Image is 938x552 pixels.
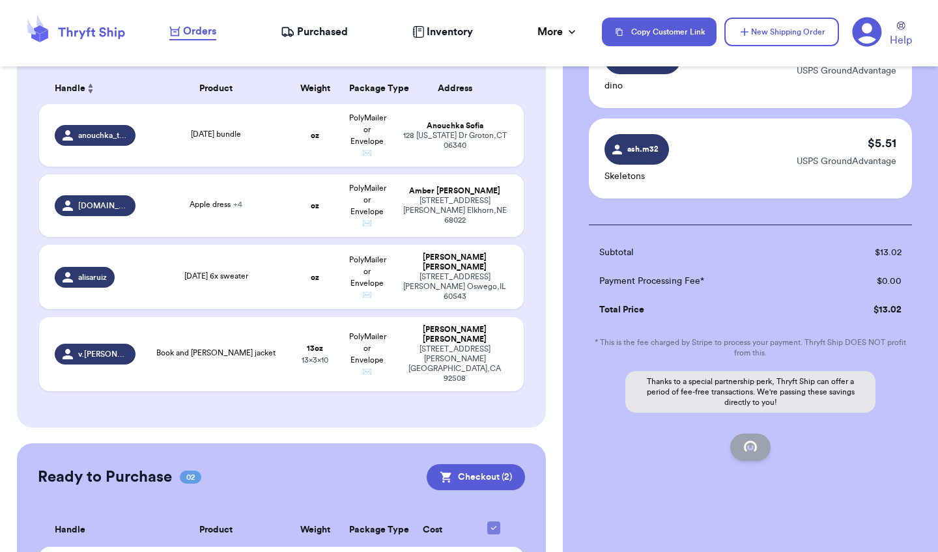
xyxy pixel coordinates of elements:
[307,344,323,352] strong: 13 oz
[183,23,216,39] span: Orders
[55,82,85,96] span: Handle
[78,272,107,283] span: alisaruiz
[311,202,319,210] strong: oz
[412,24,473,40] a: Inventory
[78,130,128,141] span: anouchka_thrifter
[143,514,289,547] th: Product
[184,272,248,280] span: [DATE] 6x sweater
[589,267,821,296] td: Payment Processing Fee*
[401,121,508,131] div: Anouchka Sofia
[401,325,508,344] div: [PERSON_NAME] [PERSON_NAME]
[78,200,128,211] span: [DOMAIN_NAME]
[602,18,717,46] button: Copy Customer Link
[233,200,242,208] span: + 4
[821,296,912,324] td: $ 13.02
[589,238,821,267] td: Subtotal
[868,134,896,152] p: $ 5.51
[180,471,201,484] span: 02
[890,33,912,48] span: Help
[281,24,348,40] a: Purchased
[341,73,393,104] th: Package Type
[604,170,669,183] p: Skeletons
[349,256,386,299] span: PolyMailer or Envelope ✉️
[625,143,662,155] span: ash.m32
[393,514,472,547] th: Cost
[724,18,839,46] button: New Shipping Order
[349,333,386,376] span: PolyMailer or Envelope ✉️
[302,356,328,364] span: 13 x 3 x 10
[401,131,508,150] div: 128 [US_STATE] Dr Groton , CT 06340
[191,130,241,138] span: [DATE] bundle
[190,200,242,208] span: Apple dress
[401,344,508,383] div: [STREET_ADDRESS][PERSON_NAME] [GEOGRAPHIC_DATA] , CA 92508
[289,514,341,547] th: Weight
[349,114,386,157] span: PolyMailer or Envelope ✉️
[289,73,341,104] th: Weight
[797,64,896,77] p: USPS GroundAdvantage
[890,21,912,48] a: Help
[38,467,172,488] h2: Ready to Purchase
[311,273,319,281] strong: oz
[297,24,348,40] span: Purchased
[78,349,128,359] span: v.[PERSON_NAME].r
[143,73,289,104] th: Product
[311,131,319,139] strong: oz
[401,186,508,196] div: Amber [PERSON_NAME]
[821,267,912,296] td: $ 0.00
[401,253,508,272] div: [PERSON_NAME] [PERSON_NAME]
[427,24,473,40] span: Inventory
[341,514,393,547] th: Package Type
[604,79,681,92] p: dino
[55,523,85,537] span: Handle
[537,24,578,40] div: More
[797,155,896,168] p: USPS GroundAdvantage
[401,196,508,225] div: [STREET_ADDRESS][PERSON_NAME] Elkhorn , NE 68022
[427,464,525,490] button: Checkout (2)
[821,238,912,267] td: $ 13.02
[589,296,821,324] td: Total Price
[401,272,508,301] div: [STREET_ADDRESS][PERSON_NAME] Oswego , IL 60543
[85,81,96,96] button: Sort ascending
[589,337,912,358] p: * This is the fee charged by Stripe to process your payment. Thryft Ship DOES NOT profit from this.
[169,23,216,40] a: Orders
[393,73,524,104] th: Address
[349,184,386,227] span: PolyMailer or Envelope ✉️
[156,349,276,357] span: Book and [PERSON_NAME] jacket
[625,371,875,413] p: Thanks to a special partnership perk, Thryft Ship can offer a period of fee-free transactions. We...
